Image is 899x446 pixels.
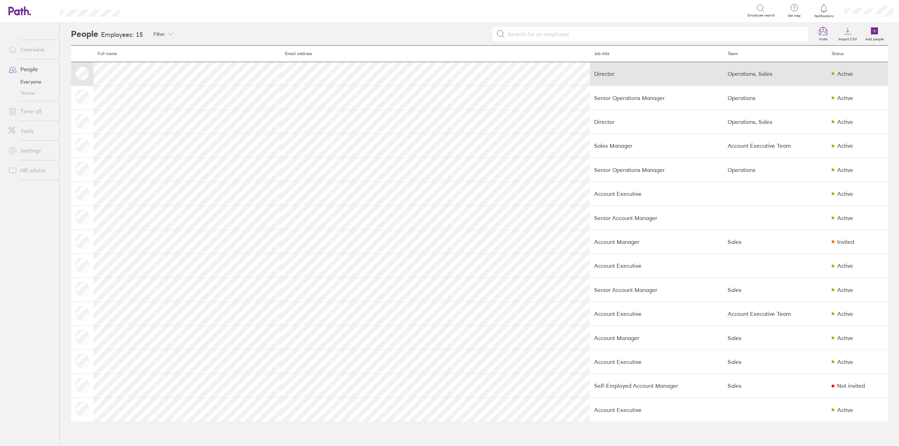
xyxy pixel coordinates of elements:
[723,110,827,134] td: Operations, Sales
[837,262,853,269] div: Active
[837,95,853,101] div: Active
[837,359,853,365] div: Active
[3,62,59,76] a: People
[837,119,853,125] div: Active
[505,27,804,41] input: Search for an employee
[590,374,724,398] td: Self-Employed Account Manager
[590,350,724,374] td: Account Executive
[590,398,724,422] td: Account Executive
[815,35,832,41] label: Invite
[723,62,827,86] td: Operations, Sales
[590,158,724,182] td: Senior Operations Manager
[861,23,888,45] a: Add people
[3,87,59,99] a: Teams
[590,254,724,278] td: Account Executive
[590,302,724,326] td: Account Executive
[590,62,724,86] td: Director
[590,326,724,350] td: Account Manager
[837,167,853,173] div: Active
[93,46,281,62] th: Full name
[837,287,853,293] div: Active
[837,71,853,77] div: Active
[723,158,827,182] td: Operations
[837,191,853,197] div: Active
[837,382,865,389] div: Not invited
[861,35,888,41] label: Add people
[3,76,59,87] a: Everyone
[813,4,835,18] a: Notifications
[590,134,724,158] td: Sales Manager
[71,23,98,45] h2: People
[139,7,157,14] div: Search
[723,230,827,254] td: Sales
[3,163,59,177] a: HR advice
[281,46,590,62] th: Email address
[723,302,827,326] td: Account Executive Team
[3,42,59,56] a: Overview
[723,374,827,398] td: Sales
[3,124,59,138] a: Tools
[834,23,861,45] a: Import CSV
[783,14,806,18] span: Get help
[834,35,861,41] label: Import CSV
[153,31,165,37] span: Filter
[3,144,59,158] a: Settings
[837,335,853,341] div: Active
[723,350,827,374] td: Sales
[590,206,724,230] td: Senior Account Manager
[723,46,827,62] th: Team
[837,142,853,149] div: Active
[101,31,143,39] h3: Employees: 15
[837,407,853,413] div: Active
[837,239,854,245] div: Invited
[590,230,724,254] td: Account Manager
[723,278,827,302] td: Sales
[837,311,853,317] div: Active
[723,134,827,158] td: Account Executive Team
[748,13,775,18] span: Employee search
[837,215,853,221] div: Active
[590,182,724,206] td: Account Executive
[723,86,827,110] td: Operations
[813,14,835,18] span: Notifications
[812,23,834,45] a: Invite
[590,86,724,110] td: Senior Operations Manager
[590,278,724,302] td: Senior Account Manager
[723,326,827,350] td: Sales
[590,110,724,134] td: Director
[590,46,724,62] th: Job title
[3,104,59,118] a: Time off
[827,46,888,62] th: Status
